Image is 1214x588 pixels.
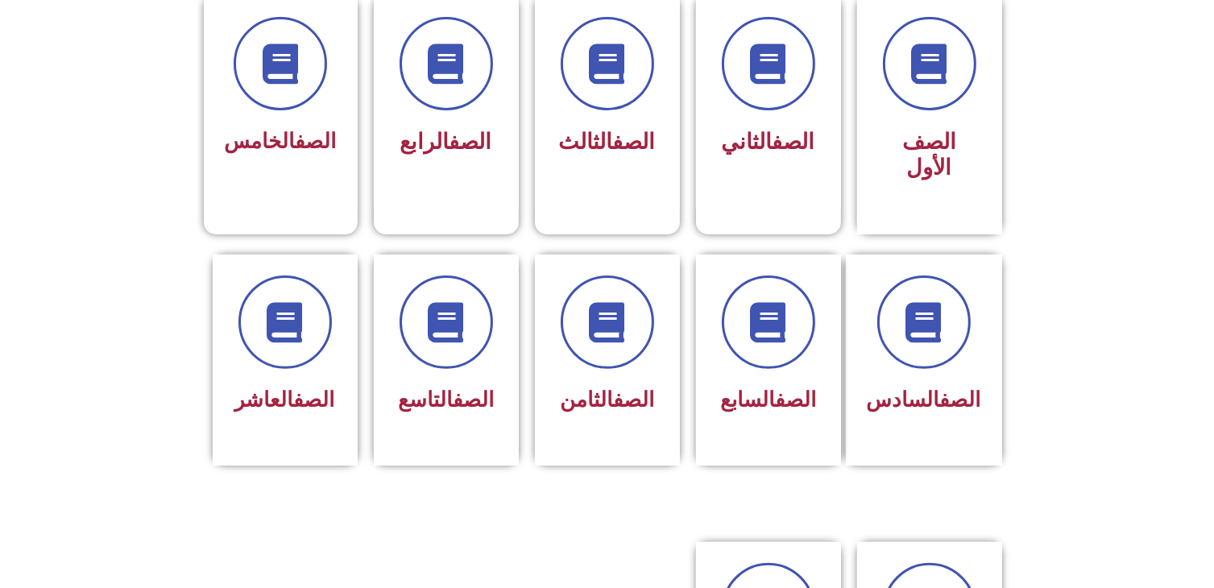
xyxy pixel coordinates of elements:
[902,129,956,180] span: الصف الأول
[398,387,494,412] span: التاسع
[453,387,494,412] a: الصف
[560,387,654,412] span: الثامن
[613,129,656,155] a: الصف
[450,129,492,155] a: الصف
[225,129,337,153] span: الخامس
[720,387,816,412] span: السابع
[294,387,335,412] a: الصف
[940,387,981,412] a: الصف
[613,387,654,412] a: الصف
[296,129,337,153] a: الصف
[775,387,816,412] a: الصف
[773,129,815,155] a: الصف
[235,387,335,412] span: العاشر
[722,129,815,155] span: الثاني
[559,129,656,155] span: الثالث
[867,387,981,412] span: السادس
[400,129,492,155] span: الرابع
